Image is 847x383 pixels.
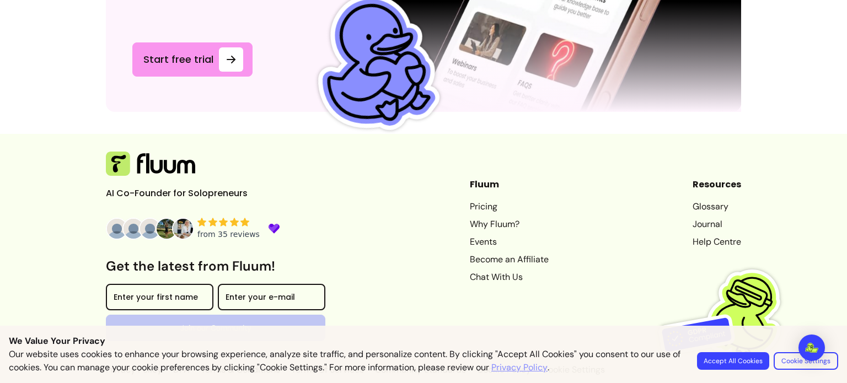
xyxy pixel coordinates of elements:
header: Fluum [470,178,549,191]
img: Fluum Logo [106,152,195,176]
a: Start free trial [132,42,253,77]
input: Enter your e-mail [226,294,318,305]
a: Glossary [693,200,741,213]
a: Why Fluum? [470,218,549,231]
a: Journal [693,218,741,231]
a: Chat With Us [470,271,549,284]
a: Pricing [470,200,549,213]
p: AI Co-Founder for Solopreneurs [106,187,271,200]
p: We Value Your Privacy [9,335,838,348]
a: Become an Affiliate [470,253,549,266]
span: Start free trial [142,52,215,67]
a: Events [470,235,549,249]
header: Resources [693,178,741,191]
button: Cookie Settings [774,352,838,370]
div: Open Intercom Messenger [798,335,825,361]
input: Enter your first name [114,294,206,305]
a: Help Centre [693,235,741,249]
button: Accept All Cookies [697,352,769,370]
a: Privacy Policy [491,361,548,374]
p: Our website uses cookies to enhance your browsing experience, analyze site traffic, and personali... [9,348,684,374]
h3: Get the latest from Fluum! [106,257,325,275]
